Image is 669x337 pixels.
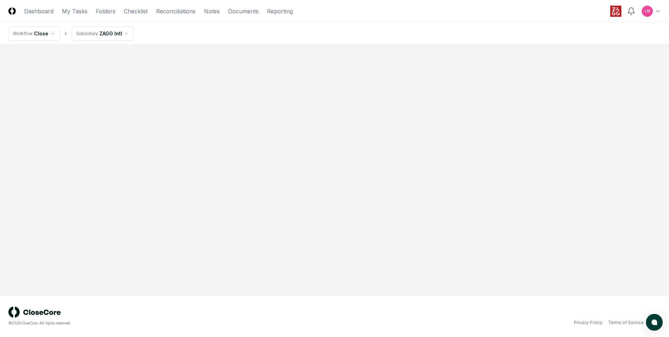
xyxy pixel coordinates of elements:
a: Documents [228,7,259,15]
div: Subsidiary [76,30,98,37]
a: Reporting [267,7,293,15]
a: My Tasks [62,7,87,15]
img: logo [8,307,61,318]
a: Checklist [124,7,148,15]
div: © 2025 CloseCore. All rights reserved. [8,321,334,326]
nav: breadcrumb [8,27,134,41]
div: Workflow [13,30,33,37]
a: Dashboard [24,7,54,15]
a: Reconciliations [156,7,196,15]
img: ZAGG logo [610,6,621,17]
a: Terms of Service [608,319,644,326]
a: Folders [96,7,115,15]
button: LM [641,5,654,18]
a: Privacy Policy [574,319,603,326]
img: Logo [8,7,16,15]
button: atlas-launcher [646,314,663,331]
span: LM [645,8,650,14]
a: Notes [204,7,220,15]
